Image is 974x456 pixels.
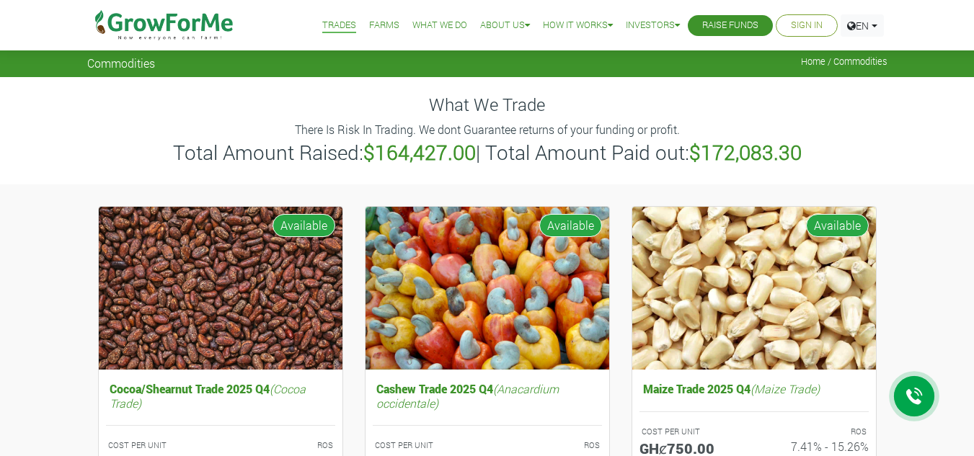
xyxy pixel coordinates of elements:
[632,207,876,370] img: growforme image
[369,18,399,33] a: Farms
[110,381,306,410] i: (Cocoa Trade)
[626,18,680,33] a: Investors
[841,14,884,37] a: EN
[702,18,758,33] a: Raise Funds
[273,214,335,237] span: Available
[108,439,208,452] p: COST PER UNIT
[322,18,356,33] a: Trades
[689,139,802,166] b: $172,083.30
[765,439,869,453] h6: 7.41% - 15.26%
[99,207,342,370] img: growforme image
[539,214,602,237] span: Available
[373,378,602,413] h5: Cashew Trade 2025 Q4
[375,439,474,452] p: COST PER UNIT
[791,18,823,33] a: Sign In
[806,214,869,237] span: Available
[87,56,155,70] span: Commodities
[89,121,885,138] p: There Is Risk In Trading. We dont Guarantee returns of your funding or profit.
[500,439,600,452] p: ROS
[412,18,467,33] a: What We Do
[363,139,476,166] b: $164,427.00
[639,378,869,399] h5: Maize Trade 2025 Q4
[767,426,867,438] p: ROS
[89,140,885,165] h3: Total Amount Raised: | Total Amount Paid out:
[234,439,333,452] p: ROS
[751,381,820,396] i: (Maize Trade)
[106,378,335,413] h5: Cocoa/Shearnut Trade 2025 Q4
[543,18,613,33] a: How it Works
[801,56,887,67] span: Home / Commodities
[366,207,609,370] img: growforme image
[480,18,530,33] a: About Us
[642,426,741,438] p: COST PER UNIT
[87,94,887,115] h4: What We Trade
[376,381,559,410] i: (Anacardium occidentale)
